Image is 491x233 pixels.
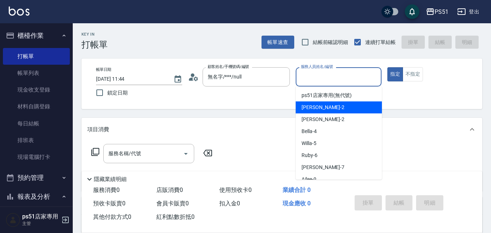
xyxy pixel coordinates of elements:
[302,92,352,99] span: ps51店家專用 (無代號)
[454,5,482,19] button: 登出
[3,168,70,187] button: 預約管理
[81,40,108,50] h3: 打帳單
[87,126,109,133] p: 項目消費
[156,200,189,207] span: 會員卡販賣 0
[423,4,451,19] button: PS51
[283,200,311,207] span: 現金應收 0
[302,104,344,111] span: [PERSON_NAME] -2
[219,200,240,207] span: 扣入金 0
[302,152,318,159] span: Ruby -6
[93,213,131,220] span: 其他付款方式 0
[313,39,348,46] span: 結帳前確認明細
[387,67,403,81] button: 指定
[96,67,111,72] label: 帳單日期
[365,39,396,46] span: 連續打單結帳
[403,67,423,81] button: 不指定
[93,186,120,193] span: 服務消費 0
[22,220,59,227] p: 主管
[435,7,448,16] div: PS51
[302,128,317,135] span: Bella -4
[219,186,252,193] span: 使用預收卡 0
[3,26,70,45] button: 櫃檯作業
[3,48,70,65] a: 打帳單
[3,65,70,81] a: 帳單列表
[9,7,29,16] img: Logo
[94,176,127,183] p: 隱藏業績明細
[156,186,183,193] span: 店販消費 0
[81,118,482,141] div: 項目消費
[6,213,20,227] img: Person
[3,81,70,98] a: 現金收支登錄
[81,32,108,37] h2: Key In
[262,36,294,49] button: 帳單速查
[169,71,187,88] button: Choose date, selected date is 2025-08-11
[3,149,70,165] a: 現場電腦打卡
[302,116,344,123] span: [PERSON_NAME] -2
[22,213,59,220] h5: ps51店家專用
[208,64,249,69] label: 顧客姓名/手機號碼/編號
[405,4,419,19] button: save
[156,213,195,220] span: 紅利點數折抵 0
[180,148,192,160] button: Open
[301,64,333,69] label: 服務人員姓名/編號
[107,89,128,97] span: 鎖定日期
[3,132,70,149] a: 排班表
[302,164,344,171] span: [PERSON_NAME] -7
[96,73,166,85] input: YYYY/MM/DD hh:mm
[3,187,70,206] button: 報表及分析
[3,98,70,115] a: 材料自購登錄
[3,115,70,132] a: 每日結帳
[283,186,311,193] span: 業績合計 0
[93,200,125,207] span: 預收卡販賣 0
[302,176,316,183] span: Ailee -9
[302,140,316,147] span: Willa -5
